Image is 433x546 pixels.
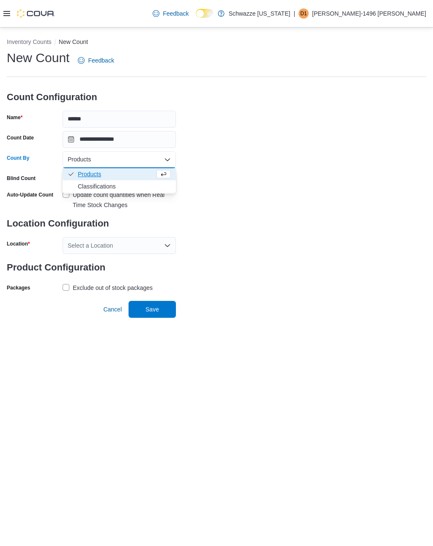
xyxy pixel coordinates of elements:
span: Feedback [163,9,189,18]
div: Exclude out of stock packages [73,283,153,293]
label: Count By [7,155,29,161]
button: Inventory Counts [7,38,52,45]
h1: New Count [7,49,69,66]
div: Danny-1496 Moreno [299,8,309,19]
label: Location [7,240,30,247]
label: Name [7,114,22,121]
div: Choose from the following options [63,168,176,193]
span: D1 [300,8,307,19]
button: Cancel [100,301,125,318]
input: Press the down key to open a popover containing a calendar. [63,131,176,148]
a: Feedback [74,52,117,69]
span: Classifications [78,182,171,191]
p: Schwazze [US_STATE] [229,8,290,19]
span: Products [78,170,155,178]
div: Blind Count [7,175,36,182]
span: Cancel [103,305,122,314]
button: Products [63,168,176,180]
span: Products [68,154,91,164]
p: [PERSON_NAME]-1496 [PERSON_NAME] [312,8,426,19]
button: Save [129,301,176,318]
div: Update count quantities when Real Time Stock Changes [73,190,176,210]
label: Packages [7,284,30,291]
h3: Count Configuration [7,84,176,111]
button: Close list of options [164,156,171,163]
button: New Count [59,38,88,45]
label: Count Date [7,134,34,141]
nav: An example of EuiBreadcrumbs [7,38,426,48]
h3: Product Configuration [7,254,176,281]
h3: Location Configuration [7,210,176,237]
p: | [293,8,295,19]
span: Feedback [88,56,114,65]
label: Auto-Update Count [7,191,53,198]
input: Dark Mode [196,9,214,18]
button: Classifications [63,180,176,193]
span: Save [145,305,159,314]
img: Cova [17,9,55,18]
button: Open list of options [164,242,171,249]
a: Feedback [149,5,192,22]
